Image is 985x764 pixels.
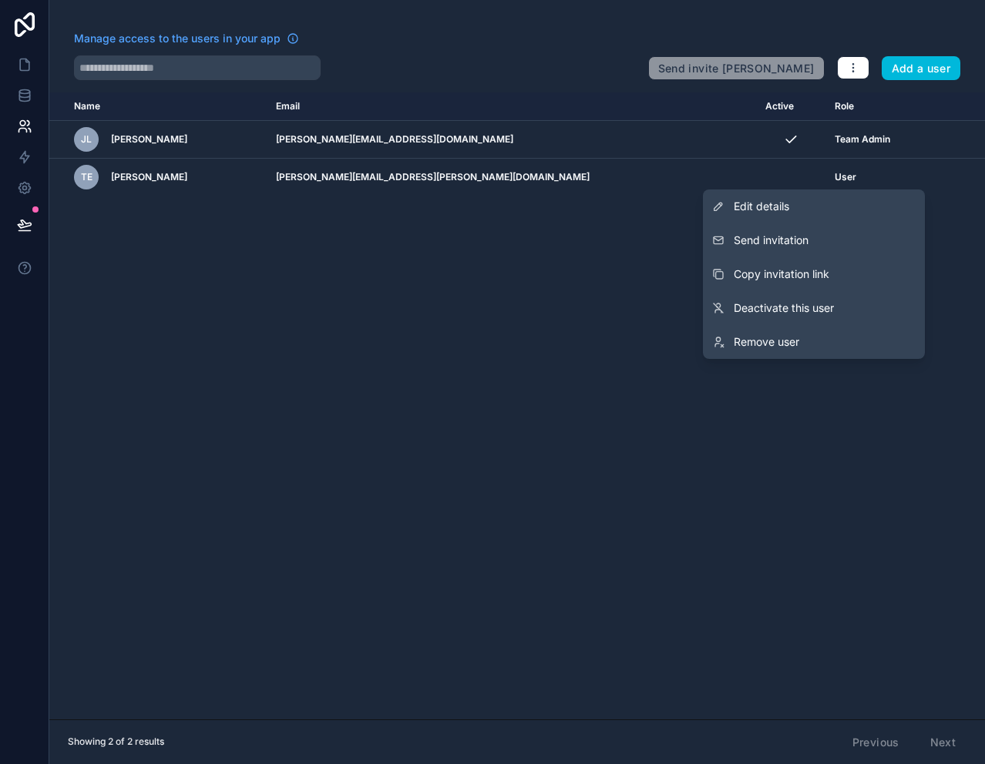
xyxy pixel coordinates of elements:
td: [PERSON_NAME][EMAIL_ADDRESS][DOMAIN_NAME] [267,121,757,159]
span: TE [81,171,92,183]
th: Role [825,92,935,121]
span: Showing 2 of 2 results [68,736,164,748]
a: Remove user [703,325,925,359]
th: Active [756,92,825,121]
a: Deactivate this user [703,291,925,325]
span: Edit details [734,199,789,214]
a: Edit details [703,189,925,223]
button: Add a user [882,56,961,81]
button: Send invitation [703,223,925,257]
span: Deactivate this user [734,300,834,316]
span: Team Admin [835,133,890,146]
span: Manage access to the users in your app [74,31,281,46]
span: JL [81,133,92,146]
td: [PERSON_NAME][EMAIL_ADDRESS][PERSON_NAME][DOMAIN_NAME] [267,159,757,196]
span: [PERSON_NAME] [111,133,187,146]
span: Send invitation [734,233,809,248]
span: User [835,171,856,183]
th: Email [267,92,757,121]
div: scrollable content [49,92,985,719]
th: Name [49,92,267,121]
a: Manage access to the users in your app [74,31,299,46]
span: Remove user [734,334,799,350]
span: [PERSON_NAME] [111,171,187,183]
span: Copy invitation link [734,266,829,282]
button: Copy invitation link [703,257,925,291]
